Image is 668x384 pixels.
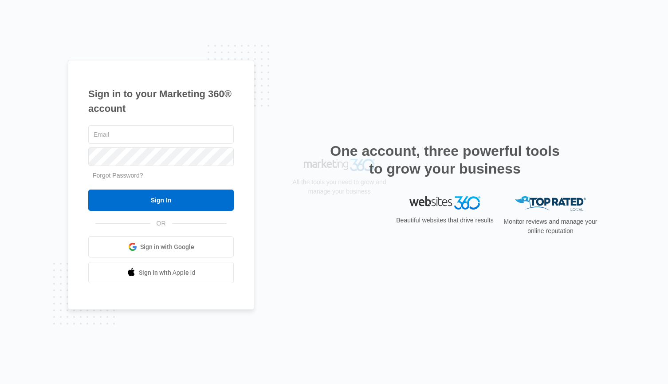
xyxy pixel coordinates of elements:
[395,216,495,225] p: Beautiful websites that drive results
[501,217,600,236] p: Monitor reviews and manage your online reputation
[93,172,143,179] a: Forgot Password?
[88,236,234,257] a: Sign in with Google
[88,87,234,116] h1: Sign in to your Marketing 360® account
[290,215,389,234] p: All the tools you need to grow and manage your business
[409,196,480,209] img: Websites 360
[88,262,234,283] a: Sign in with Apple Id
[88,125,234,144] input: Email
[139,268,196,277] span: Sign in with Apple Id
[515,196,586,211] img: Top Rated Local
[327,142,562,178] h2: One account, three powerful tools to grow your business
[304,196,375,209] img: Marketing 360
[140,242,194,252] span: Sign in with Google
[150,219,172,228] span: OR
[88,190,234,211] input: Sign In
